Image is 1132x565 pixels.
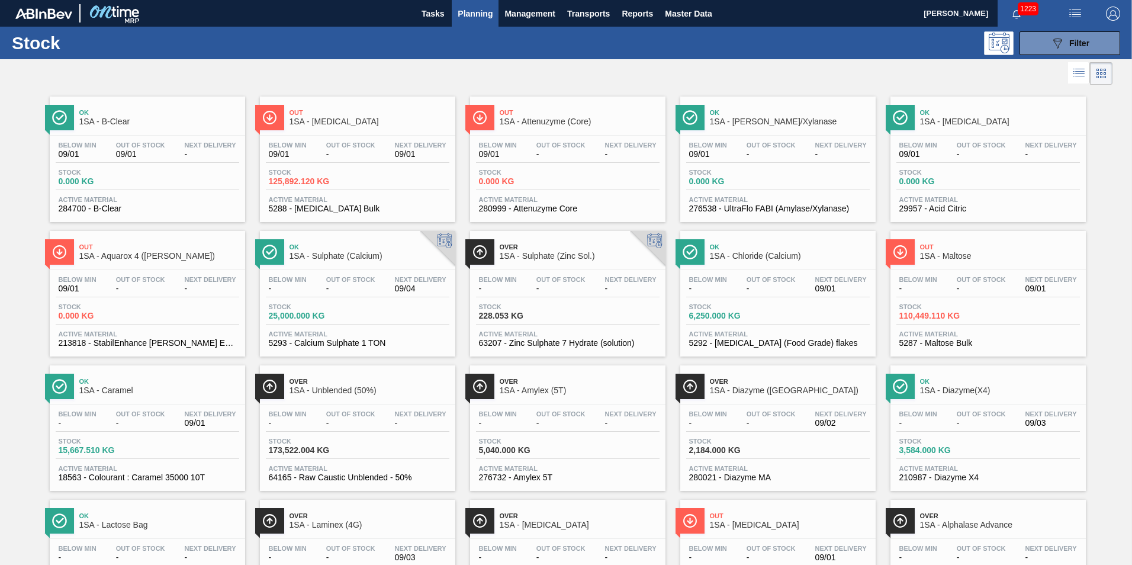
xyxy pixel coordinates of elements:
span: Out Of Stock [957,276,1006,283]
span: Next Delivery [1025,276,1077,283]
span: Active Material [689,330,867,338]
img: Ícone [683,513,697,528]
span: 1SA - Lactic Acid [710,521,870,529]
span: Below Min [479,545,517,552]
span: 09/01 [185,419,236,428]
span: 276732 - Amylex 5T [479,473,657,482]
span: 64165 - Raw Caustic Unblended - 50% [269,473,446,482]
span: Planning [458,7,493,21]
span: - [605,553,657,562]
span: - [116,284,165,293]
span: 0.000 KG [59,312,141,320]
span: Management [504,7,555,21]
span: Stock [899,438,982,445]
span: 29957 - Acid Citric [899,204,1077,213]
span: Out Of Stock [116,410,165,418]
span: Stock [479,169,562,176]
span: Active Material [899,465,1077,472]
span: Below Min [59,545,97,552]
span: - [269,419,307,428]
span: 1SA - Unblended (50%) [290,386,449,395]
span: 0.000 KG [59,177,141,186]
span: 09/01 [116,150,165,159]
span: 18563 - Colourant : Caramel 35000 10T [59,473,236,482]
a: ÍconeOut1SA - [MEDICAL_DATA]Below Min09/01Out Of Stock-Next Delivery09/01Stock125,892.120 KGActiv... [251,88,461,222]
img: Ícone [472,513,487,528]
span: - [689,419,727,428]
span: Ok [920,378,1080,385]
img: Ícone [893,110,908,125]
span: - [605,150,657,159]
span: - [957,553,1006,562]
span: Out Of Stock [747,545,796,552]
span: - [605,284,657,293]
span: Stock [899,169,982,176]
span: 1SA - Attenuzyme (Core) [500,117,660,126]
img: Ícone [472,245,487,259]
span: Stock [479,438,562,445]
span: - [479,553,517,562]
span: Next Delivery [815,410,867,418]
span: 2,184.000 KG [689,446,772,455]
span: - [326,284,375,293]
span: Active Material [689,465,867,472]
a: ÍconeOut1SA - Aquarox 4 ([PERSON_NAME])Below Min09/01Out Of Stock-Next Delivery-Stock0.000 KGActi... [41,222,251,357]
span: - [899,553,937,562]
img: Ícone [262,110,277,125]
span: Stock [59,438,141,445]
img: Ícone [52,379,67,394]
span: 63207 - Zinc Sulphate 7 Hydrate (solution) [479,339,657,348]
span: Ok [710,109,870,116]
h1: Stock [12,36,189,50]
span: 1SA - Amylase/Xylanase [710,117,870,126]
a: ÍconeOut1SA - MaltoseBelow Min-Out Of Stock-Next Delivery09/01Stock110,449.110 KGActive Material5... [882,222,1092,357]
span: 09/01 [59,284,97,293]
span: 09/01 [395,150,446,159]
span: Out [79,243,239,251]
a: ÍconeOk1SA - CaramelBelow Min-Out Of Stock-Next Delivery09/01Stock15,667.510 KGActive Material185... [41,357,251,491]
a: ÍconeOver1SA - Diazyme ([GEOGRAPHIC_DATA])Below Min-Out Of Stock-Next Delivery09/02Stock2,184.000... [671,357,882,491]
span: Next Delivery [395,276,446,283]
span: Active Material [59,330,236,338]
span: Active Material [479,196,657,203]
span: Next Delivery [1025,410,1077,418]
img: Ícone [683,110,697,125]
span: 210987 - Diazyme X4 [899,473,1077,482]
img: Ícone [262,245,277,259]
span: Stock [269,303,352,310]
span: Next Delivery [185,410,236,418]
img: userActions [1068,7,1082,21]
span: Next Delivery [185,142,236,149]
span: 1SA - Chloride (Calcium) [710,252,870,261]
span: - [326,150,375,159]
span: Out Of Stock [957,545,1006,552]
span: Next Delivery [605,545,657,552]
img: Logout [1106,7,1120,21]
img: Ícone [52,110,67,125]
span: - [815,150,867,159]
span: Out Of Stock [116,142,165,149]
img: Ícone [262,513,277,528]
span: 5293 - Calcium Sulphate 1 TON [269,339,446,348]
span: Below Min [899,545,937,552]
span: - [1025,553,1077,562]
span: Out Of Stock [116,276,165,283]
span: Below Min [59,142,97,149]
span: - [536,150,586,159]
span: 5292 - Calcium Chloride (Food Grade) flakes [689,339,867,348]
span: 276538 - UltraFlo FABI (Amylase/Xylanase) [689,204,867,213]
span: - [957,150,1006,159]
span: 1SA - Laminex (4G) [290,521,449,529]
span: Next Delivery [395,142,446,149]
span: Out Of Stock [957,142,1006,149]
img: TNhmsLtSVTkK8tSr43FrP2fwEKptu5GPRR3wAAAABJRU5ErkJggg== [15,8,72,19]
span: 5287 - Maltose Bulk [899,339,1077,348]
span: - [689,284,727,293]
span: Below Min [269,410,307,418]
span: - [536,284,586,293]
span: 09/01 [815,284,867,293]
span: - [479,284,517,293]
a: ÍconeOk1SA - Sulphate (Calcium)Below Min-Out Of Stock-Next Delivery09/04Stock25,000.000 KGActive ... [251,222,461,357]
span: Active Material [269,196,446,203]
span: 1SA - Dextrose [290,117,449,126]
